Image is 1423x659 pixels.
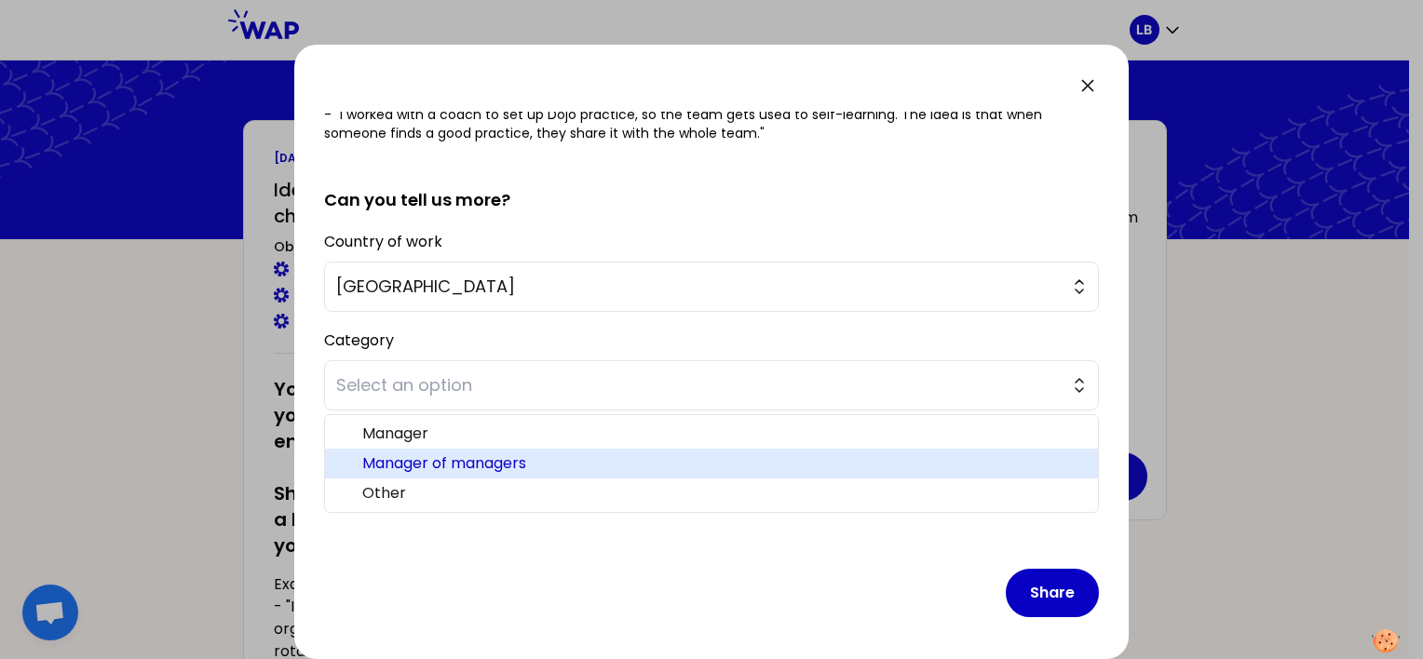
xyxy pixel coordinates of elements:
[324,414,1099,513] ul: Select an option
[324,329,394,351] label: Category
[336,274,1061,300] span: [GEOGRAPHIC_DATA]
[362,452,1083,475] span: Manager of managers
[362,423,1083,445] span: Manager
[324,360,1099,410] button: Select an option
[336,372,1061,398] span: Select an option
[324,231,442,252] label: Country of work
[1006,569,1099,617] button: Share
[362,482,1083,504] span: Other
[324,157,1099,213] h2: Can you tell us more?
[324,262,1099,312] button: [GEOGRAPHIC_DATA]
